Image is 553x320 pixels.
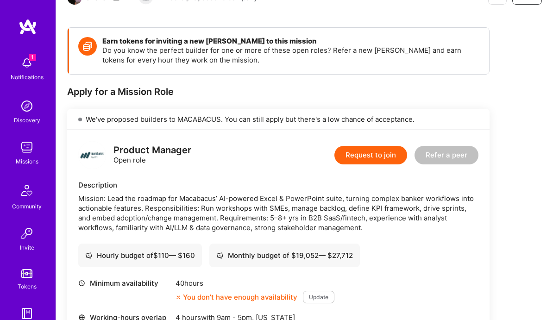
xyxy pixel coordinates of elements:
[113,145,191,165] div: Open role
[176,278,334,288] div: 40 hours
[67,86,490,98] div: Apply for a Mission Role
[18,138,36,157] img: teamwork
[334,146,407,164] button: Request to join
[29,54,36,61] span: 1
[78,180,478,190] div: Description
[85,252,92,259] i: icon Cash
[16,157,38,166] div: Missions
[176,292,297,302] div: You don’t have enough availability
[102,37,480,45] h4: Earn tokens for inviting a new [PERSON_NAME] to this mission
[16,179,38,201] img: Community
[78,37,97,56] img: Token icon
[18,224,36,243] img: Invite
[18,97,36,115] img: discovery
[176,295,181,300] i: icon CloseOrange
[18,54,36,72] img: bell
[67,109,490,130] div: We've proposed builders to MACABACUS. You can still apply but there's a low chance of acceptance.
[78,194,478,232] div: Mission: Lead the roadmap for Macabacus’ AI-powered Excel & PowerPoint suite, turning complex ban...
[14,115,40,125] div: Discovery
[18,282,37,291] div: Tokens
[113,145,191,155] div: Product Manager
[78,141,106,169] img: logo
[78,280,85,287] i: icon Clock
[415,146,478,164] button: Refer a peer
[19,19,37,35] img: logo
[11,72,44,82] div: Notifications
[303,291,334,303] button: Update
[12,201,42,211] div: Community
[102,45,480,65] p: Do you know the perfect builder for one or more of these open roles? Refer a new [PERSON_NAME] an...
[78,278,171,288] div: Minimum availability
[216,251,353,260] div: Monthly budget of $ 19,052 — $ 27,712
[21,269,32,278] img: tokens
[20,243,34,252] div: Invite
[85,251,195,260] div: Hourly budget of $ 110 — $ 160
[216,252,223,259] i: icon Cash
